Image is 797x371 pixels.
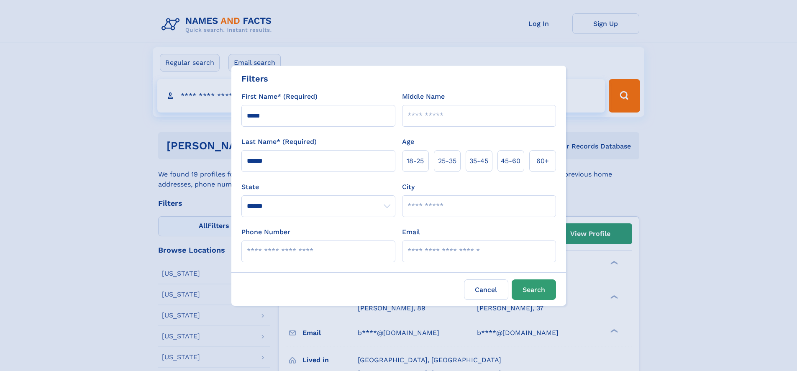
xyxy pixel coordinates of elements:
[241,137,317,147] label: Last Name* (Required)
[241,227,290,237] label: Phone Number
[469,156,488,166] span: 35‑45
[402,92,445,102] label: Middle Name
[536,156,549,166] span: 60+
[402,227,420,237] label: Email
[241,182,395,192] label: State
[407,156,424,166] span: 18‑25
[402,182,415,192] label: City
[464,279,508,300] label: Cancel
[438,156,456,166] span: 25‑35
[241,92,318,102] label: First Name* (Required)
[512,279,556,300] button: Search
[501,156,520,166] span: 45‑60
[402,137,414,147] label: Age
[241,72,268,85] div: Filters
